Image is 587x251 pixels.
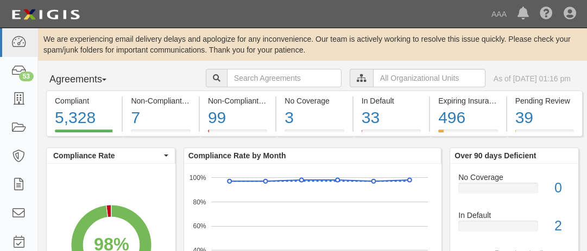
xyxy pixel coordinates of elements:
[455,151,536,160] b: Over 90 days Deficient
[208,95,267,106] div: Non-Compliant (Expired)
[47,148,175,163] button: Compliance Rate
[193,222,206,230] text: 60%
[546,178,578,198] div: 0
[190,173,206,181] text: 100%
[276,130,352,138] a: No Coverage3
[53,150,161,161] span: Compliance Rate
[540,8,553,21] i: Help Center - Complianz
[546,216,578,236] div: 2
[46,130,122,138] a: Compliant5,328
[46,69,128,91] button: Agreements
[193,198,206,205] text: 80%
[438,106,497,130] div: 496
[458,210,570,248] a: In Default2
[285,106,344,130] div: 3
[515,106,574,130] div: 39
[188,151,286,160] b: Compliance Rate by Month
[200,130,275,138] a: Non-Compliant(Expired)99
[131,106,190,130] div: 7
[373,69,485,87] input: All Organizational Units
[123,130,198,138] a: Non-Compliant(Current)7
[55,106,113,130] div: 5,328
[227,69,342,87] input: Search Agreements
[208,106,267,130] div: 99
[430,130,506,138] a: Expiring Insurance496
[507,130,583,138] a: Pending Review39
[362,106,421,130] div: 33
[131,95,190,106] div: Non-Compliant (Current)
[362,95,421,106] div: In Default
[19,72,34,81] div: 53
[285,95,344,106] div: No Coverage
[38,34,587,55] div: We are experiencing email delivery delays and apologize for any inconvenience. Our team is active...
[55,95,113,106] div: Compliant
[450,210,578,221] div: In Default
[354,130,429,138] a: In Default33
[515,95,574,106] div: Pending Review
[458,172,570,210] a: No Coverage0
[486,3,512,25] a: AAA
[494,73,571,84] div: As of [DATE] 01:16 pm
[450,172,578,183] div: No Coverage
[438,95,497,106] div: Expiring Insurance
[8,5,83,24] img: logo-5460c22ac91f19d4615b14bd174203de0afe785f0fc80cf4dbbc73dc1793850b.png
